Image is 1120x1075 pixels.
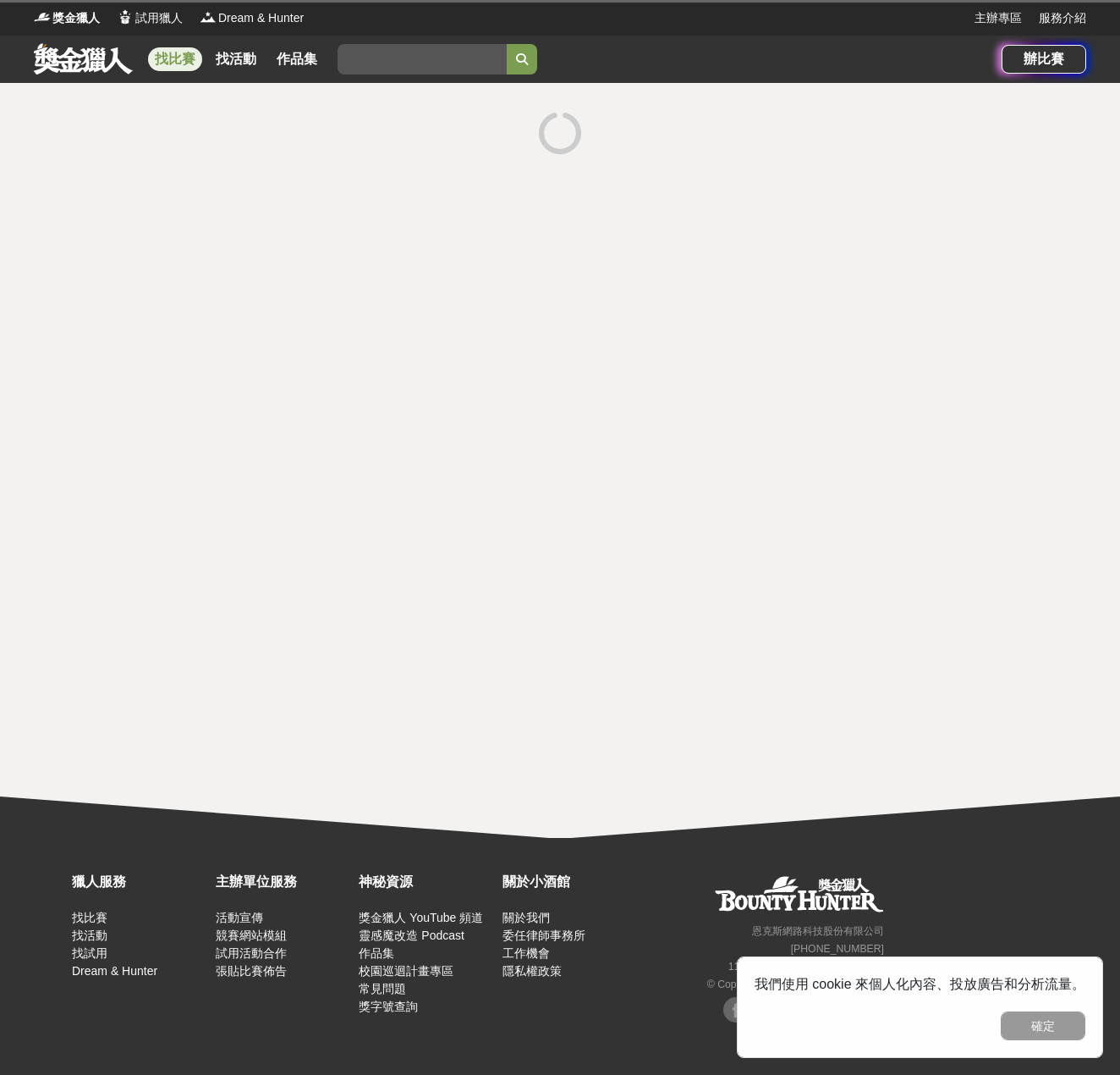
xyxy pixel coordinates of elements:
div: 關於小酒館 [502,872,638,892]
a: 找活動 [72,929,107,942]
small: 11494 [STREET_ADDRESS] 3 樓 [728,961,884,973]
a: 試用活動合作 [216,946,287,960]
small: [PHONE_NUMBER] [791,943,884,955]
span: 獎金獵人 [52,9,100,27]
img: Logo [117,8,134,25]
a: 找比賽 [72,911,107,924]
a: 獎金獵人 YouTube 頻道 [359,911,483,924]
a: 作品集 [270,47,324,71]
a: 校園巡迴計畫專區 [359,964,453,978]
a: 作品集 [359,946,394,960]
span: 試用獵人 [135,9,183,27]
a: LogoDream & Hunter [200,9,304,27]
img: Facebook [723,997,749,1023]
a: Dream & Hunter [72,964,157,978]
small: 恩克斯網路科技股份有限公司 [752,925,884,937]
a: 獎字號查詢 [359,1000,418,1013]
small: © Copyright 2025 . All Rights Reserved. [707,979,884,990]
a: 張貼比賽佈告 [216,964,287,978]
div: 神秘資源 [359,872,494,892]
a: 工作機會 [502,946,550,960]
div: 獵人服務 [72,872,207,892]
a: 找試用 [72,946,107,960]
span: 我們使用 cookie 來個人化內容、投放廣告和分析流量。 [755,977,1085,991]
a: 找活動 [209,47,263,71]
span: Dream & Hunter [218,9,304,27]
img: Logo [34,8,51,25]
a: Logo試用獵人 [117,9,183,27]
a: 關於我們 [502,911,550,924]
a: 競賽網站模組 [216,929,287,942]
a: 辦比賽 [1002,45,1086,74]
div: 主辦單位服務 [216,872,351,892]
a: 服務介紹 [1039,9,1086,27]
a: 隱私權政策 [502,964,562,978]
a: 靈感魔改造 Podcast [359,929,464,942]
button: 確定 [1001,1012,1085,1040]
a: Logo獎金獵人 [34,9,100,27]
a: 找比賽 [148,47,202,71]
a: 活動宣傳 [216,911,263,924]
a: 委任律師事務所 [502,929,585,942]
a: 常見問題 [359,982,406,995]
a: 主辦專區 [975,9,1022,27]
img: Logo [200,8,217,25]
